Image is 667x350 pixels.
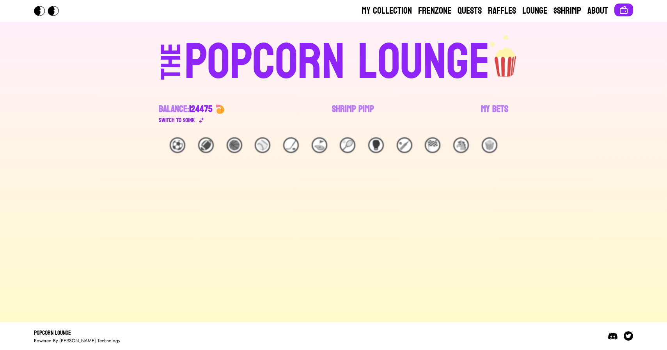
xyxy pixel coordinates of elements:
[490,34,522,78] img: popcorn
[362,5,412,17] a: My Collection
[184,37,490,87] div: POPCORN LOUNGE
[215,105,225,114] img: 🍤
[619,5,628,15] img: Connect wallet
[34,6,65,16] img: Popcorn
[481,103,508,125] a: My Bets
[189,101,212,117] span: 124475
[522,5,547,17] a: Lounge
[170,137,185,153] div: ⚽️
[255,137,270,153] div: ⚾️
[482,137,497,153] div: 🍿
[553,5,581,17] a: $Shrimp
[425,137,440,153] div: 🏁
[34,338,120,344] div: Powered By [PERSON_NAME] Technology
[488,5,516,17] a: Raffles
[340,137,355,153] div: 🎾
[283,137,299,153] div: 🏒
[312,137,327,153] div: ⛳️
[34,328,120,338] div: Popcorn Lounge
[608,331,617,341] img: Discord
[159,103,212,115] div: Balance:
[624,331,633,341] img: Twitter
[453,137,469,153] div: 🐴
[227,137,242,153] div: 🏀
[157,43,185,95] div: THE
[397,137,412,153] div: 🏏
[198,137,214,153] div: 🏈
[587,5,608,17] a: About
[332,103,374,125] a: Shrimp Pimp
[368,137,384,153] div: 🥊
[418,5,451,17] a: Frenzone
[458,5,482,17] a: Quests
[93,34,574,87] a: THEPOPCORN LOUNGEpopcorn
[159,115,195,125] div: Switch to $ OINK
